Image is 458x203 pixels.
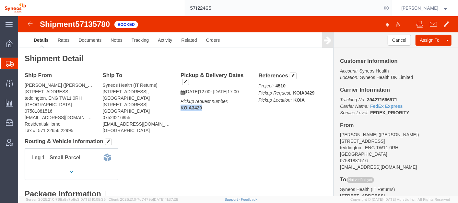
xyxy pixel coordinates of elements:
[79,197,106,201] span: [DATE] 10:09:35
[241,197,257,201] a: Feedback
[153,197,178,201] span: [DATE] 11:37:29
[109,197,178,201] span: Client: 2025.21.0-7d7479b
[185,0,382,16] input: Search for shipment number, reference number
[225,197,241,201] a: Support
[18,16,458,196] iframe: FS Legacy Container
[26,197,106,201] span: Server: 2025.21.0-769a9a7b8c3
[5,3,26,13] img: logo
[350,197,450,202] span: Copyright © [DATE]-[DATE] Agistix Inc., All Rights Reserved
[401,4,449,12] button: [PERSON_NAME]
[402,5,439,12] span: Julie Ryan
